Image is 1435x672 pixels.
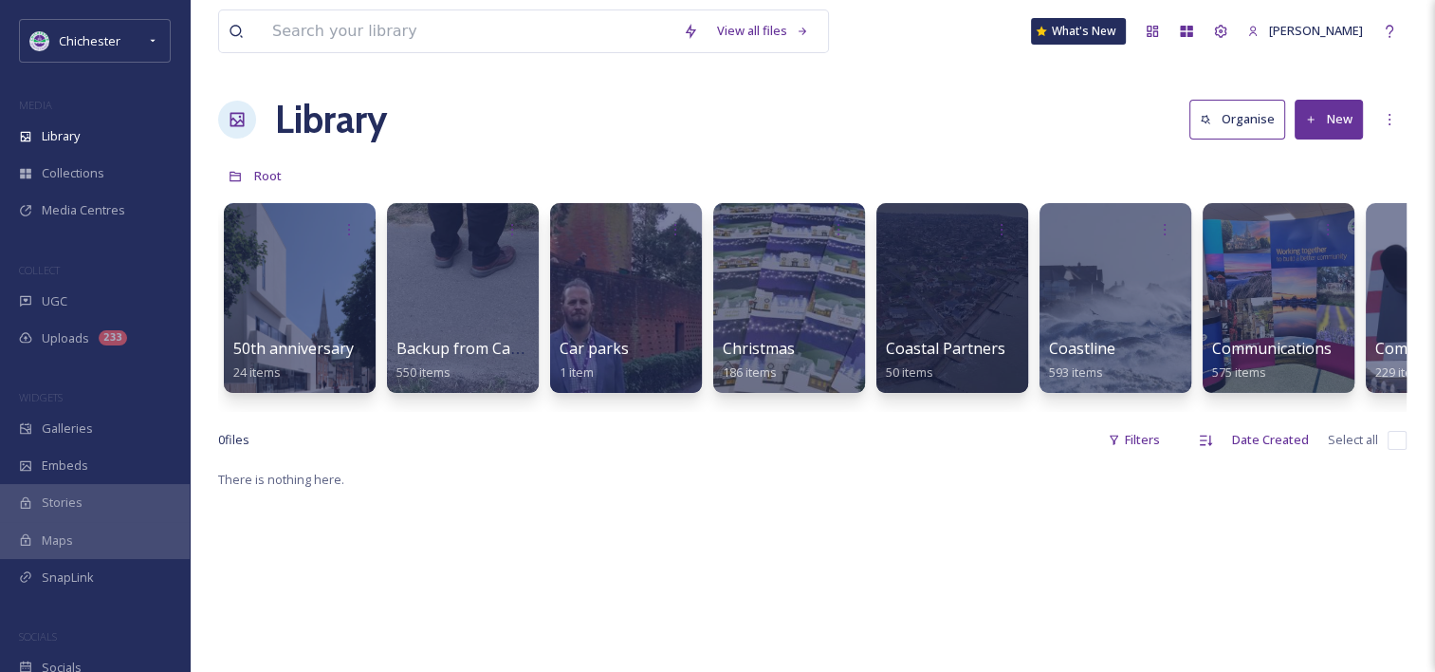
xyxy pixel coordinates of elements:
[396,340,547,381] a: Backup from Camera550 items
[19,98,52,112] span: MEDIA
[42,420,93,438] span: Galleries
[42,569,94,587] span: SnapLink
[42,457,88,475] span: Embeds
[886,338,1005,359] span: Coastal Partners
[1375,364,1429,381] span: 229 items
[254,167,282,184] span: Root
[560,338,629,359] span: Car parks
[254,164,282,187] a: Root
[1049,364,1103,381] span: 593 items
[1212,338,1332,359] span: Communications
[42,201,125,219] span: Media Centres
[218,431,249,449] span: 0 file s
[1049,340,1115,381] a: Coastline593 items
[1238,12,1372,49] a: [PERSON_NAME]
[1212,340,1332,381] a: Communications575 items
[560,340,629,381] a: Car parks1 item
[42,164,104,182] span: Collections
[99,330,127,345] div: 233
[1269,22,1363,39] span: [PERSON_NAME]
[42,494,83,512] span: Stories
[886,340,1005,381] a: Coastal Partners50 items
[1031,18,1126,45] a: What's New
[396,364,451,381] span: 550 items
[723,340,795,381] a: Christmas186 items
[1295,100,1363,139] button: New
[19,390,63,404] span: WIDGETS
[42,532,73,550] span: Maps
[723,338,795,359] span: Christmas
[233,340,354,381] a: 50th anniversary24 items
[42,292,67,310] span: UGC
[1098,421,1169,458] div: Filters
[30,31,49,50] img: Logo_of_Chichester_District_Council.png
[723,364,777,381] span: 186 items
[1049,338,1115,359] span: Coastline
[42,329,89,347] span: Uploads
[708,12,819,49] a: View all files
[396,338,547,359] span: Backup from Camera
[233,338,354,359] span: 50th anniversary
[1223,421,1318,458] div: Date Created
[218,471,344,488] span: There is nothing here.
[1189,100,1285,139] button: Organise
[263,10,673,52] input: Search your library
[19,629,57,644] span: SOCIALS
[560,364,594,381] span: 1 item
[19,263,60,277] span: COLLECT
[42,127,80,145] span: Library
[886,364,933,381] span: 50 items
[233,364,281,381] span: 24 items
[1212,364,1266,381] span: 575 items
[59,32,120,49] span: Chichester
[1328,431,1378,449] span: Select all
[275,91,387,148] a: Library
